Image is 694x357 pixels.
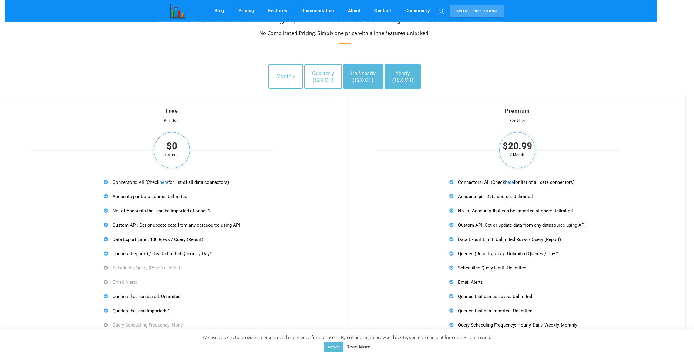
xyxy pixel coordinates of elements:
div: Per User [16,118,328,123]
button: Half-Yearly(12% Off) [343,64,383,89]
p: Queries that can be saved: Unlimited [449,293,585,300]
p: Connectors: All (Check for list of all data connectors) [449,178,585,186]
p: Queries (Reports) / day: Unlimited Queries / Day* [104,250,240,257]
p: Custom API: Get or update data from any datasource using API [104,221,240,229]
a: Install Free Addon [450,5,504,18]
span: (16% Off) [392,77,413,83]
p: Accounts per Data source: Unlimited [449,193,585,200]
p: Queries that can imported: 1 [104,307,240,314]
p: No. of Accounts that can be imported at once: Unlimited. [449,207,585,215]
a: Contact [374,5,391,16]
p: Query Scheduling Frequency: None [104,321,240,329]
p: Connectors: All (Check for list of all data connectors) [104,178,240,186]
a: Documentation [301,5,334,16]
a: Accept [324,342,343,352]
p: Email Alerts [104,278,240,286]
a: Community [405,5,430,16]
a: About [348,5,361,16]
span: (12% Off) [351,77,376,83]
a: Features [268,5,287,16]
a: here [160,180,168,185]
a: Pricing [238,5,254,16]
span: $20.99 [497,142,537,149]
p: Email Alerts [449,278,585,286]
p: Custom API: Get or update data from any datasource using API [449,221,585,229]
p: Data Export Limit: Unlimited Rows / Query (Report) [449,235,585,243]
p: Queries (Reports) / day: Unlimited Queries / Day * [449,250,585,257]
span: / Month [497,151,537,158]
p: Scheduling Query Limit: Unlimited [449,264,585,272]
p: Query Scheduling Frequency: Hourly, Daily, Weekly, Monthly [449,321,585,329]
p: No. of Accounts that can be imported at once: 1 [104,207,240,215]
a: Blog [214,5,224,16]
span: (12% Off) [312,77,334,83]
a: here [505,180,514,185]
button: Yearly(16% Off) [385,64,421,89]
p: Data Export Limit: 100 Rows / Query (Report) [104,235,240,243]
span: $0 [152,142,192,149]
h4: Free [16,108,328,114]
span: / Month [152,151,192,158]
button: Monthly [268,64,303,88]
iframe: Chat Widget [664,328,694,357]
button: Quarterly(12% Off) [304,64,342,89]
p: Scheduling Query (Report) Limit: 0 [104,264,240,272]
div: Chat-Widget [664,328,694,357]
p: Queries that can saved: Unlimited [104,293,240,300]
h4: Premium [362,108,673,114]
p: Queries that can imported: Unlimited [449,307,585,314]
span: We use cookies to provide a personalized experience for our users. By continuing to browse this s... [203,334,491,350]
p: Accounts per Data source: Unlimited [104,193,240,200]
a: Read More [346,343,370,350]
div: Per User [362,118,673,123]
